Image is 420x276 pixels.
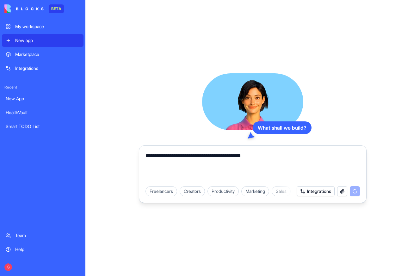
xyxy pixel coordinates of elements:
a: Smart TODO List [2,120,83,133]
a: BETA [4,4,64,13]
a: New app [2,34,83,47]
div: Team [15,232,80,239]
img: logo [4,4,44,13]
a: Help [2,243,83,256]
div: What shall we build? [253,121,312,134]
a: New App [2,92,83,105]
div: My workspace [15,23,80,30]
a: HealthVault [2,106,83,119]
a: My workspace [2,20,83,33]
a: Marketplace [2,48,83,61]
div: Productivity [207,186,239,196]
span: Recent [2,85,83,90]
div: BETA [49,4,64,13]
div: New app [15,37,80,44]
div: Creators [180,186,205,196]
div: Sales [272,186,291,196]
div: Help [15,246,80,253]
a: Team [2,229,83,242]
div: New App [6,95,80,102]
div: Marketing [241,186,269,196]
div: Freelancers [145,186,177,196]
button: Integrations [297,186,335,196]
div: Marketplace [15,51,80,58]
span: S [4,263,12,271]
div: HealthVault [6,109,80,116]
a: Integrations [2,62,83,75]
div: Integrations [15,65,80,71]
div: Smart TODO List [6,123,80,130]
